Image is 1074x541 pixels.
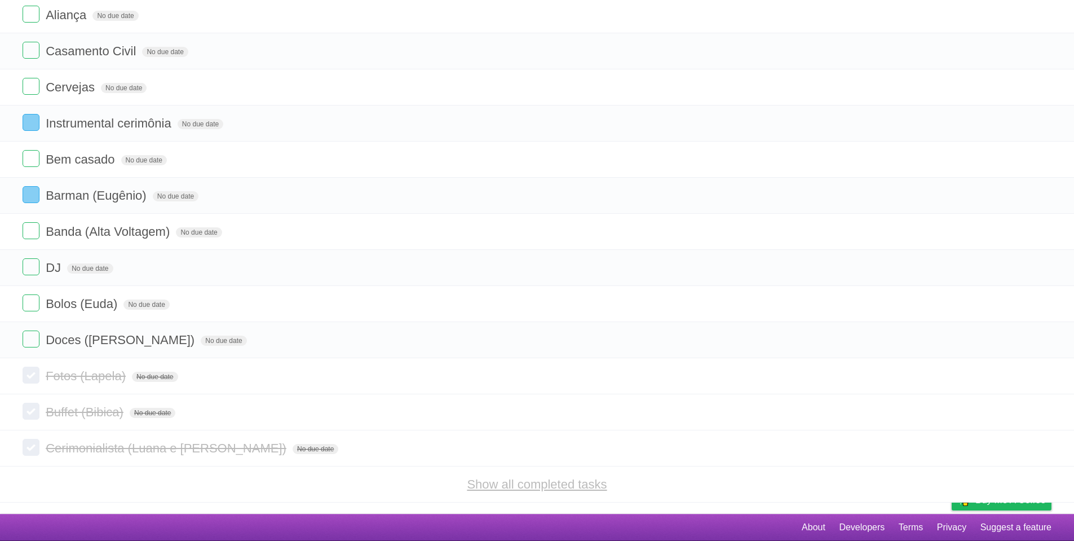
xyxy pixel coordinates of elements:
label: Done [23,331,39,348]
label: Done [23,78,39,95]
span: No due date [201,336,246,346]
span: Buffet (Bibica) [46,405,126,419]
span: No due date [101,83,147,93]
span: Bem casado [46,152,117,166]
span: No due date [293,444,338,454]
span: Casamento Civil [46,44,139,58]
span: No due date [130,408,175,418]
a: Suggest a feature [980,517,1051,538]
span: No due date [153,191,198,201]
a: Show all completed tasks [467,477,607,491]
a: Terms [899,517,923,538]
label: Done [23,367,39,384]
span: No due date [121,155,167,165]
span: Bolos (Euda) [46,297,120,311]
span: No due date [176,227,222,237]
span: No due date [132,372,178,382]
span: Fotos (Lapela) [46,369,129,383]
span: Buy me a coffee [975,490,1046,510]
span: No due date [67,263,113,274]
label: Done [23,403,39,420]
span: DJ [46,261,64,275]
a: Privacy [937,517,966,538]
span: No due date [123,300,169,310]
label: Done [23,258,39,275]
a: Developers [839,517,885,538]
span: Doces ([PERSON_NAME]) [46,333,197,347]
label: Done [23,439,39,456]
span: Instrumental cerimônia [46,116,174,130]
span: Barman (Eugênio) [46,188,149,203]
label: Done [23,114,39,131]
span: No due date [178,119,223,129]
label: Done [23,294,39,311]
span: Cervejas [46,80,98,94]
label: Done [23,42,39,59]
label: Done [23,6,39,23]
a: About [802,517,825,538]
span: Banda (Alta Voltagem) [46,225,173,239]
label: Done [23,186,39,203]
span: No due date [142,47,188,57]
span: Aliança [46,8,89,22]
span: Cerimonialista (Luana e [PERSON_NAME]) [46,441,289,455]
label: Done [23,150,39,167]
label: Done [23,222,39,239]
span: No due date [92,11,138,21]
